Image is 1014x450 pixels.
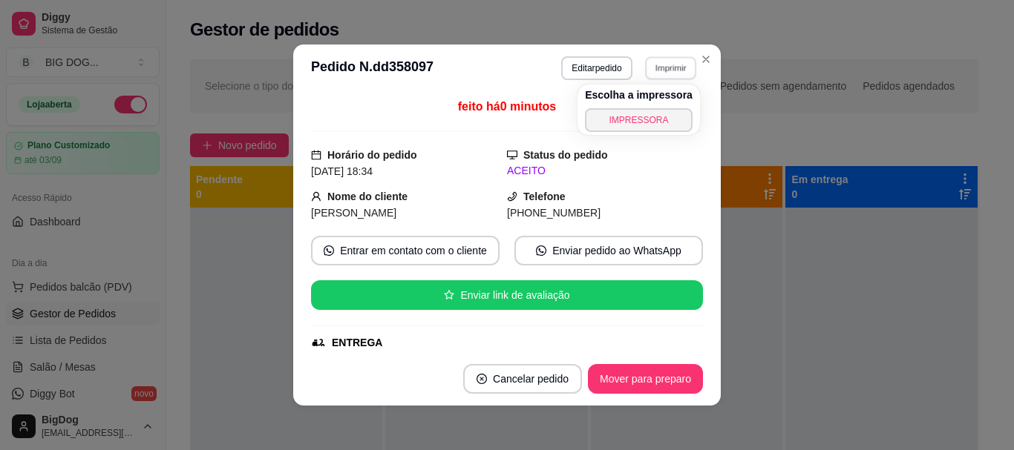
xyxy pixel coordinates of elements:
[507,163,703,179] div: ACEITO
[507,150,517,160] span: desktop
[324,245,334,256] span: whats-app
[694,47,718,71] button: Close
[311,236,500,265] button: whats-appEntrar em contato com o cliente
[311,56,434,80] h3: Pedido N. dd358097
[311,280,703,310] button: starEnviar link de avaliação
[536,245,546,256] span: whats-app
[645,56,696,79] button: Imprimir
[444,290,454,300] span: star
[327,149,417,161] strong: Horário do pedido
[507,191,517,202] span: phone
[507,207,601,219] span: [PHONE_NUMBER]
[332,335,382,351] div: ENTREGA
[523,149,608,161] strong: Status do pedido
[561,56,632,80] button: Editarpedido
[585,108,693,132] button: IMPRESSORA
[463,364,582,394] button: close-circleCancelar pedido
[523,191,566,202] strong: Telefone
[588,364,703,394] button: Mover para preparo
[585,87,693,102] h4: Escolha a impressora
[311,207,396,219] span: [PERSON_NAME]
[311,191,321,202] span: user
[327,191,408,202] strong: Nome do cliente
[514,236,703,265] button: whats-appEnviar pedido ao WhatsApp
[311,165,373,177] span: [DATE] 18:34
[311,150,321,160] span: calendar
[458,100,556,113] span: feito há 0 minutos
[477,374,487,384] span: close-circle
